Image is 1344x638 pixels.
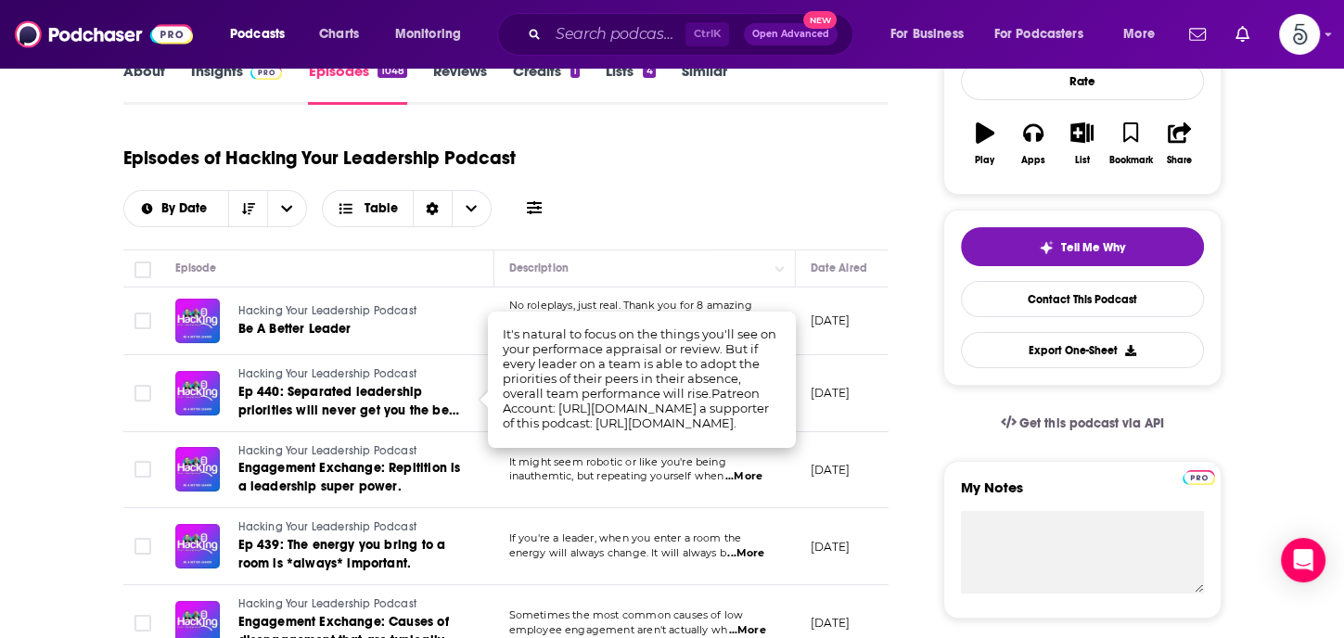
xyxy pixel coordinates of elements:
[803,11,837,29] span: New
[961,110,1009,177] button: Play
[238,519,461,536] a: Hacking Your Leadership Podcast
[643,65,655,78] div: 4
[1279,14,1320,55] button: Show profile menu
[1009,110,1057,177] button: Apps
[515,13,871,56] div: Search podcasts, credits, & more...
[322,190,492,227] button: Choose View
[123,147,516,170] h1: Episodes of Hacking Your Leadership Podcast
[877,19,987,49] button: open menu
[509,608,744,621] span: Sometimes the most common causes of low
[238,444,416,457] span: Hacking Your Leadership Podcast
[509,623,728,636] span: employee engagement aren't actually wh
[1183,470,1215,485] img: Podchaser Pro
[682,62,727,105] a: Similar
[238,366,461,383] a: Hacking Your Leadership Podcast
[1075,155,1090,166] div: List
[238,443,461,460] a: Hacking Your Leadership Podcast
[1182,19,1213,50] a: Show notifications dropdown
[509,257,569,279] div: Description
[228,191,267,226] button: Sort Direction
[503,326,776,430] span: It's natural to focus on the things you'll see on your performace appraisal or review. But if eve...
[238,383,461,420] a: Ep 440: Separated leadership priorities will never get you the best outcomes.
[134,313,151,329] span: Toggle select row
[15,17,193,52] a: Podchaser - Follow, Share and Rate Podcasts
[685,22,729,46] span: Ctrl K
[769,258,791,280] button: Column Actions
[509,299,752,312] span: No roleplays, just real. Thank you for 8 amazing
[238,520,416,533] span: Hacking Your Leadership Podcast
[123,190,308,227] h2: Choose List sort
[1123,21,1155,47] span: More
[890,21,964,47] span: For Business
[378,65,406,78] div: 1048
[961,332,1204,368] button: Export One-Sheet
[961,227,1204,266] button: tell me why sparkleTell Me Why
[433,62,487,105] a: Reviews
[230,21,285,47] span: Podcasts
[238,367,416,380] span: Hacking Your Leadership Podcast
[509,469,724,482] span: inauthemtic, but repeating yourself when
[1039,240,1054,255] img: tell me why sparkle
[1228,19,1257,50] a: Show notifications dropdown
[238,304,416,317] span: Hacking Your Leadership Podcast
[509,531,742,544] span: If you're a leader, when you enter a room the
[238,536,461,573] a: Ep 439: The energy you bring to a room is *always* important.
[1183,467,1215,485] a: Pro website
[811,385,851,401] p: [DATE]
[1061,240,1125,255] span: Tell Me Why
[319,21,359,47] span: Charts
[413,191,452,226] div: Sort Direction
[238,321,352,337] span: Be A Better Leader
[175,257,217,279] div: Episode
[134,615,151,632] span: Toggle select row
[161,202,213,215] span: By Date
[217,19,309,49] button: open menu
[238,303,459,320] a: Hacking Your Leadership Podcast
[1167,155,1192,166] div: Share
[811,462,851,478] p: [DATE]
[744,23,838,45] button: Open AdvancedNew
[548,19,685,49] input: Search podcasts, credits, & more...
[570,65,580,78] div: 1
[1107,110,1155,177] button: Bookmark
[1108,155,1152,166] div: Bookmark
[975,155,994,166] div: Play
[382,19,485,49] button: open menu
[994,21,1083,47] span: For Podcasters
[961,62,1204,100] div: Rate
[1281,538,1325,582] div: Open Intercom Messenger
[123,62,165,105] a: About
[509,455,726,468] span: It might seem robotic or like you're being
[811,615,851,631] p: [DATE]
[1279,14,1320,55] span: Logged in as Spiral5-G2
[250,65,283,80] img: Podchaser Pro
[513,62,580,105] a: Credits1
[1021,155,1045,166] div: Apps
[134,538,151,555] span: Toggle select row
[395,21,461,47] span: Monitoring
[307,19,370,49] a: Charts
[124,202,229,215] button: open menu
[1057,110,1106,177] button: List
[752,30,829,39] span: Open Advanced
[238,460,461,494] span: Engagement Exchange: Repitition is a leadership super power.
[238,596,461,613] a: Hacking Your Leadership Podcast
[811,257,867,279] div: Date Aired
[729,623,766,638] span: ...More
[238,384,459,437] span: Ep 440: Separated leadership priorities will never get you the best outcomes.
[1019,415,1163,431] span: Get this podcast via API
[606,62,655,105] a: Lists4
[961,281,1204,317] a: Contact This Podcast
[134,385,151,402] span: Toggle select row
[238,597,416,610] span: Hacking Your Leadership Podcast
[727,546,764,561] span: ...More
[1110,19,1178,49] button: open menu
[1279,14,1320,55] img: User Profile
[191,62,283,105] a: InsightsPodchaser Pro
[725,469,762,484] span: ...More
[365,202,398,215] span: Table
[811,313,851,328] p: [DATE]
[811,539,851,555] p: [DATE]
[509,546,726,559] span: energy will always change. It will always b
[986,401,1179,446] a: Get this podcast via API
